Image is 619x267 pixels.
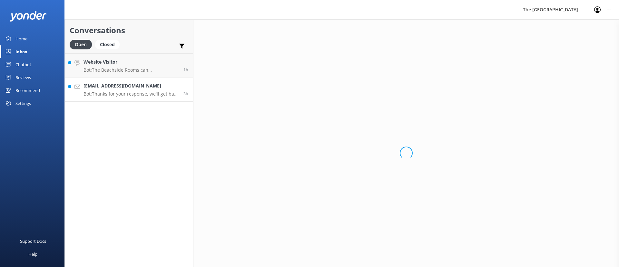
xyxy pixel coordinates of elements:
h4: Website Visitor [84,58,179,66]
span: Sep 20 2025 05:37pm (UTC -10:00) Pacific/Honolulu [183,91,188,97]
a: [EMAIL_ADDRESS][DOMAIN_NAME]Bot:Thanks for your response, we'll get back to you as soon as we can... [65,77,193,102]
span: Sep 20 2025 07:25pm (UTC -10:00) Pacific/Honolulu [183,67,188,72]
div: Inbox [15,45,27,58]
div: Closed [95,40,120,49]
img: yonder-white-logo.png [10,11,47,22]
p: Bot: The Beachside Rooms can accommodate up to 2 Adults and 2 Infants/Kids on the standard rate. ... [84,67,179,73]
h4: [EMAIL_ADDRESS][DOMAIN_NAME] [84,82,179,89]
div: Reviews [15,71,31,84]
div: Recommend [15,84,40,97]
div: Help [28,248,37,261]
div: Settings [15,97,31,110]
div: Support Docs [20,235,46,248]
p: Bot: Thanks for your response, we'll get back to you as soon as we can during opening hours. [84,91,179,97]
a: Website VisitorBot:The Beachside Rooms can accommodate up to 2 Adults and 2 Infants/Kids on the s... [65,53,193,77]
a: Open [70,41,95,48]
div: Chatbot [15,58,31,71]
h2: Conversations [70,24,188,36]
a: Closed [95,41,123,48]
div: Home [15,32,27,45]
div: Open [70,40,92,49]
